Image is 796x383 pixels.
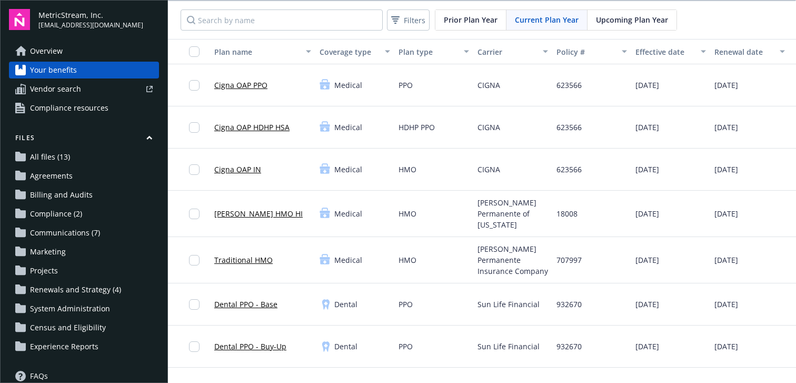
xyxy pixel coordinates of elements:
button: Files [9,133,159,146]
a: Dental PPO - Buy-Up [214,341,286,352]
img: navigator-logo.svg [9,9,30,30]
span: [DATE] [714,254,738,266]
span: [DATE] [635,254,659,266]
span: [DATE] [635,208,659,219]
span: Medical [334,208,362,219]
a: Census and Eligibility [9,319,159,336]
span: Compliance resources [30,100,108,116]
div: Effective date [635,46,694,57]
span: PPO [399,80,413,91]
a: Traditional HMO [214,254,273,266]
a: Cigna OAP PPO [214,80,267,91]
button: Plan type [394,39,473,64]
span: Vendor search [30,81,81,97]
span: All files (13) [30,149,70,165]
a: Cigna OAP IN [214,164,261,175]
span: MetricStream, Inc. [38,9,143,21]
span: [DATE] [714,164,738,175]
a: Projects [9,262,159,279]
span: [PERSON_NAME] Permanente Insurance Company [477,243,548,277]
span: [DATE] [714,208,738,219]
input: Select all [189,46,200,57]
a: Agreements [9,168,159,184]
button: Filters [387,9,430,31]
button: Coverage type [315,39,394,64]
button: Renewal date [710,39,789,64]
span: Filters [389,13,427,28]
button: Effective date [631,39,710,64]
span: Current Plan Year [515,14,579,25]
span: CIGNA [477,122,500,133]
div: Carrier [477,46,536,57]
span: System Administration [30,300,110,317]
span: 18008 [556,208,578,219]
span: 932670 [556,341,582,352]
span: [PERSON_NAME] Permanente of [US_STATE] [477,197,548,230]
a: Vendor search [9,81,159,97]
div: Coverage type [320,46,379,57]
span: [DATE] [714,122,738,133]
input: Search by name [181,9,383,31]
input: Toggle Row Selected [189,122,200,133]
span: [DATE] [635,122,659,133]
span: [DATE] [714,341,738,352]
span: Medical [334,122,362,133]
span: Census and Eligibility [30,319,106,336]
a: Communications (7) [9,224,159,241]
span: 623566 [556,164,582,175]
input: Toggle Row Selected [189,80,200,91]
span: [DATE] [714,80,738,91]
span: Sun Life Financial [477,299,540,310]
span: [DATE] [635,341,659,352]
span: PPO [399,341,413,352]
span: HMO [399,208,416,219]
span: HMO [399,254,416,266]
span: Dental [334,299,357,310]
a: Overview [9,43,159,60]
a: Marketing [9,243,159,260]
span: [DATE] [714,299,738,310]
span: 623566 [556,122,582,133]
a: Dental PPO - Base [214,299,277,310]
button: Policy # [552,39,631,64]
button: MetricStream, Inc.[EMAIL_ADDRESS][DOMAIN_NAME] [38,9,159,30]
span: CIGNA [477,164,500,175]
span: Dental [334,341,357,352]
span: Your benefits [30,62,77,78]
a: Billing and Audits [9,186,159,203]
span: Experience Reports [30,338,98,355]
span: Projects [30,262,58,279]
a: Compliance resources [9,100,159,116]
input: Toggle Row Selected [189,209,200,219]
span: Filters [404,15,425,26]
span: PPO [399,299,413,310]
span: [DATE] [635,80,659,91]
span: Agreements [30,168,73,184]
span: [DATE] [635,299,659,310]
input: Toggle Row Selected [189,341,200,352]
div: Renewal date [714,46,773,57]
a: Experience Reports [9,338,159,355]
input: Toggle Row Selected [189,164,200,175]
span: [DATE] [635,164,659,175]
span: Compliance (2) [30,205,82,222]
span: Prior Plan Year [444,14,498,25]
span: HMO [399,164,416,175]
a: All files (13) [9,149,159,165]
span: Sun Life Financial [477,341,540,352]
a: Your benefits [9,62,159,78]
span: Medical [334,80,362,91]
input: Toggle Row Selected [189,299,200,310]
div: Plan type [399,46,457,57]
span: 707997 [556,254,582,266]
span: 932670 [556,299,582,310]
span: Upcoming Plan Year [596,14,668,25]
button: Carrier [473,39,552,64]
span: Marketing [30,243,66,260]
button: Plan name [210,39,315,64]
span: HDHP PPO [399,122,435,133]
div: Policy # [556,46,615,57]
span: [EMAIL_ADDRESS][DOMAIN_NAME] [38,21,143,30]
span: 623566 [556,80,582,91]
span: Communications (7) [30,224,100,241]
